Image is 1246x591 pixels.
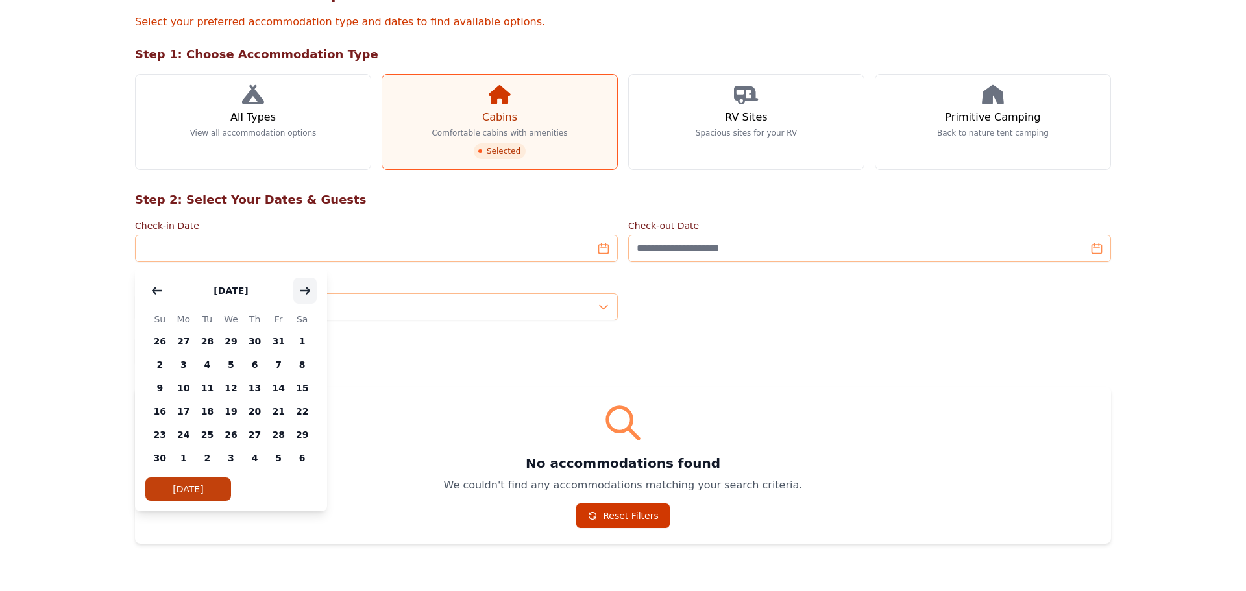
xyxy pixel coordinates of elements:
[172,400,196,423] span: 17
[267,330,291,353] span: 31
[290,400,314,423] span: 22
[243,446,267,470] span: 4
[195,446,219,470] span: 2
[201,278,261,304] button: [DATE]
[219,376,243,400] span: 12
[875,74,1111,170] a: Primitive Camping Back to nature tent camping
[628,219,1111,232] label: Check-out Date
[151,454,1095,472] h3: No accommodations found
[267,446,291,470] span: 5
[937,128,1049,138] p: Back to nature tent camping
[267,311,291,327] span: Fr
[219,423,243,446] span: 26
[290,330,314,353] span: 1
[148,330,172,353] span: 26
[135,74,371,170] a: All Types View all accommodation options
[482,110,517,125] h3: Cabins
[230,110,276,125] h3: All Types
[148,353,172,376] span: 2
[474,143,526,159] span: Selected
[382,74,618,170] a: Cabins Comfortable cabins with amenities Selected
[145,477,231,501] button: [DATE]
[628,74,864,170] a: RV Sites Spacious sites for your RV
[148,446,172,470] span: 30
[219,311,243,327] span: We
[151,477,1095,493] p: We couldn't find any accommodations matching your search criteria.
[148,423,172,446] span: 23
[219,446,243,470] span: 3
[290,311,314,327] span: Sa
[195,353,219,376] span: 4
[725,110,767,125] h3: RV Sites
[172,353,196,376] span: 3
[195,376,219,400] span: 11
[172,446,196,470] span: 1
[290,423,314,446] span: 29
[195,400,219,423] span: 18
[135,278,618,291] label: Number of Guests
[135,219,618,232] label: Check-in Date
[267,400,291,423] span: 21
[267,423,291,446] span: 28
[148,311,172,327] span: Su
[267,353,291,376] span: 7
[243,400,267,423] span: 20
[195,311,219,327] span: Tu
[576,503,670,528] a: Reset Filters
[243,423,267,446] span: 27
[219,400,243,423] span: 19
[135,191,1111,209] h2: Step 2: Select Your Dates & Guests
[135,45,1111,64] h2: Step 1: Choose Accommodation Type
[243,330,267,353] span: 30
[195,423,219,446] span: 25
[267,376,291,400] span: 14
[243,353,267,376] span: 6
[290,446,314,470] span: 6
[946,110,1041,125] h3: Primitive Camping
[195,330,219,353] span: 28
[172,311,196,327] span: Mo
[172,423,196,446] span: 24
[172,330,196,353] span: 27
[148,376,172,400] span: 9
[219,330,243,353] span: 29
[290,353,314,376] span: 8
[243,311,267,327] span: Th
[190,128,317,138] p: View all accommodation options
[290,376,314,400] span: 15
[172,376,196,400] span: 10
[219,353,243,376] span: 5
[432,128,567,138] p: Comfortable cabins with amenities
[696,128,797,138] p: Spacious sites for your RV
[148,400,172,423] span: 16
[243,376,267,400] span: 13
[135,14,1111,30] p: Select your preferred accommodation type and dates to find available options.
